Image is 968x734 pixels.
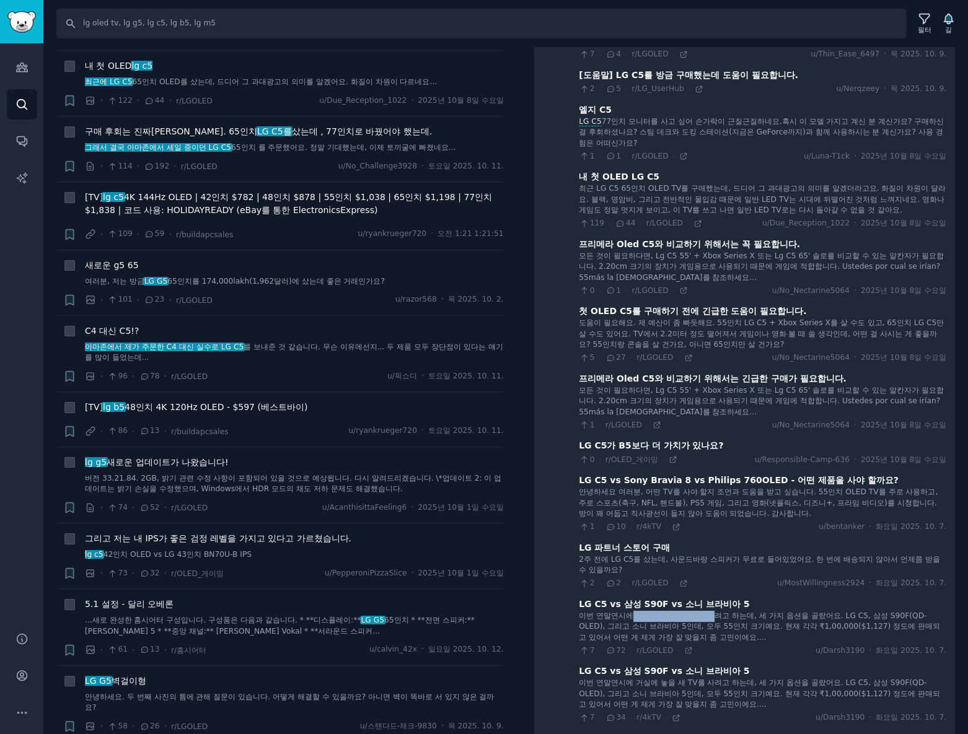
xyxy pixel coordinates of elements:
font: · [411,96,413,105]
a: C4 대신 C5!? [85,325,139,338]
font: 내 첫 OLED LG C5 [579,172,659,181]
font: r/4kTV [636,713,661,722]
font: 1 [616,286,621,295]
font: r/buildapcsales [171,427,229,436]
font: 0 [590,455,595,464]
font: · [137,295,139,305]
font: [TV] [85,402,103,412]
font: 65인치 OLED를 샀는데 [132,77,212,86]
font: 2 [590,84,595,93]
font: · [599,580,601,587]
a: 5.1 설정 - 달리 오베론 [85,598,174,611]
font: 그래서 결국 아마존에서 세일 중이던 LG C5 [85,143,231,152]
a: 새로운 g5 65 [85,259,139,272]
font: 화요일 2025. 10. 7. [876,713,946,722]
font: · [689,85,690,93]
font: r/LGOLED [171,722,208,731]
font: r/LGOLED [176,296,213,305]
font: 23 [155,295,165,304]
font: lg c5 [85,550,103,559]
font: lg b5 [103,402,125,412]
font: LG C5 vs 삼성 S90F vs 소니 브라비아 5 [579,666,749,676]
font: u/bentanker [819,522,865,531]
font: · [609,220,610,227]
font: 1 [590,522,595,531]
font: LG G5 [361,616,384,624]
font: · [164,568,167,578]
font: 26 [150,722,160,730]
font: 1 [616,152,621,160]
font: r/LGOLED [171,372,208,381]
font: r/LGOLED [631,50,668,58]
font: u/Due_Reception_1022 [762,219,850,227]
a: lg c542인치 OLED vs LG 43인치 BN70U-B IPS [85,549,504,561]
font: · [672,51,674,58]
font: 7 [590,713,595,722]
font: 모든 것이 필요하다면, Lg C5 55' + Xbox Series X 또는 Lg C5 65' 솔로를 비교할 수 있는 알칸자가 필요합니다. 2.20cm 크기의 장치가 게임용으로... [579,386,944,416]
font: r/LGOLED [636,353,673,362]
font: LG C5 vs 삼성 S90F vs 소니 브라비아 5 [579,599,749,609]
font: · [672,152,674,160]
font: r/buildapcsales [176,230,234,239]
a: LG G5벽걸이형 [85,675,146,688]
font: 2025년 10월 1일 수요일 [418,569,503,577]
font: · [169,95,171,105]
font: 65인치 * **전면 스피커:** [PERSON_NAME] 5 * **중앙 채널:** [PERSON_NAME] Vokal * **서라운드 스피커... [85,616,475,636]
font: · [630,354,632,362]
font: · [599,85,601,93]
font: , 드디어 그 과대광고의 의미를 알겠어요. 화질이 차원이 다르네요... [212,77,437,86]
font: [도움말] LG C5를 방금 구매했는데 도움이 필요합니다. [579,70,798,80]
font: · [421,645,424,653]
font: u/razor568 [395,295,437,304]
font: u/Luna-T1ck [804,152,850,160]
font: LG G5 [144,277,168,286]
font: u/Due_Reception_1022 [319,96,407,105]
font: 혹시 이 모델 가지고 계신 분 계신가요? 구매하신 걸 후회하셨나요? 스팀 데크와 도킹 스테이션(지금은 GeForce까지)과 함께 사용하시는 분 계신가요? 사용 경험은 어떠신가요? [579,117,944,147]
a: 구매 후회는 진짜[PERSON_NAME]. 65인치LG C5를샀는데 , 77인치로 바꿨어야 했는데. [85,125,432,138]
font: u/ryankrueger720 [358,229,426,238]
font: [TV] [85,192,103,202]
font: 32 [150,569,160,577]
font: 13 [150,426,160,435]
font: 77인치 모니터를 사고 싶어 손가락이 근질근질하네요. [602,117,782,126]
font: · [646,421,648,429]
img: GummySearch 로고 [7,11,36,33]
font: 10 [616,522,626,531]
font: 구매 후회는 진짜[PERSON_NAME]. 65인치 [85,126,257,136]
font: · [132,721,134,731]
font: 안녕하세요 여러분, 어떤 TV를 사야 할지 조언과 도움을 받고 싶습니다. 55인치 OLED TV를 주로 사용하고, 주로 스포츠(축구, NFL, 핸드볼), PS5 게임, 그리고... [579,487,938,518]
font: · [869,579,871,587]
font: · [869,713,871,722]
font: · [869,646,871,655]
font: r/LGOLED [605,421,642,429]
font: · [411,503,413,512]
font: · [599,421,601,429]
font: u/No_Challenge3928 [338,162,417,170]
font: LG C5 vs Sony Bravia 8 vs Philips 760OLED - 어떤 제품을 사야 할까요? [579,475,899,485]
font: 아마존에서 제가 주문한 C4 대신 실수로 LG C5 [85,343,244,351]
font: 0 [590,286,595,295]
font: 61 [118,645,128,653]
font: 최근 LG C5 65인치 OLED TV를 구매했는데, 드디어 그 과대광고의 의미를 알겠더라고요. 화질이 차원이 달라요. 블랙, 명암비, 그리고 전반적인 몰입감 때문에 일반 L... [579,184,946,214]
font: 2주 전에 LG C5를 샀는데, 사운드바랑 스피커가 무료로 들어있었어요. 한 번에 배송되지 않아서 언제쯤 받을 수 있을까요? [579,555,940,575]
font: · [137,161,139,171]
font: 새로운 업데이트가 나왔습니다! [107,457,229,467]
font: · [599,51,601,58]
font: 프리메라 Oled C5와 비교하기 위해서는 꼭 필요합니다. [579,239,800,249]
font: · [441,295,444,304]
font: · [599,647,601,654]
font: 내 첫 OLED [85,61,131,71]
font: 65인치를 174,000lakh(1,962달러)에 샀는데 좋은 거래인가요? [167,277,385,286]
font: · [164,426,167,436]
font: 2025년 10월 8일 수요일 [861,219,946,227]
font: · [599,287,601,294]
font: r/LGOLED [181,162,218,171]
font: 72 [616,646,626,655]
font: 65인치 를 주문했어요 [231,143,305,152]
font: · [630,523,632,531]
font: · [884,50,886,58]
font: 74 [118,503,128,512]
font: 42인치 OLED vs LG 43인치 BN70U-B IPS [103,550,252,559]
font: 5 [590,353,595,362]
font: · [625,287,627,294]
